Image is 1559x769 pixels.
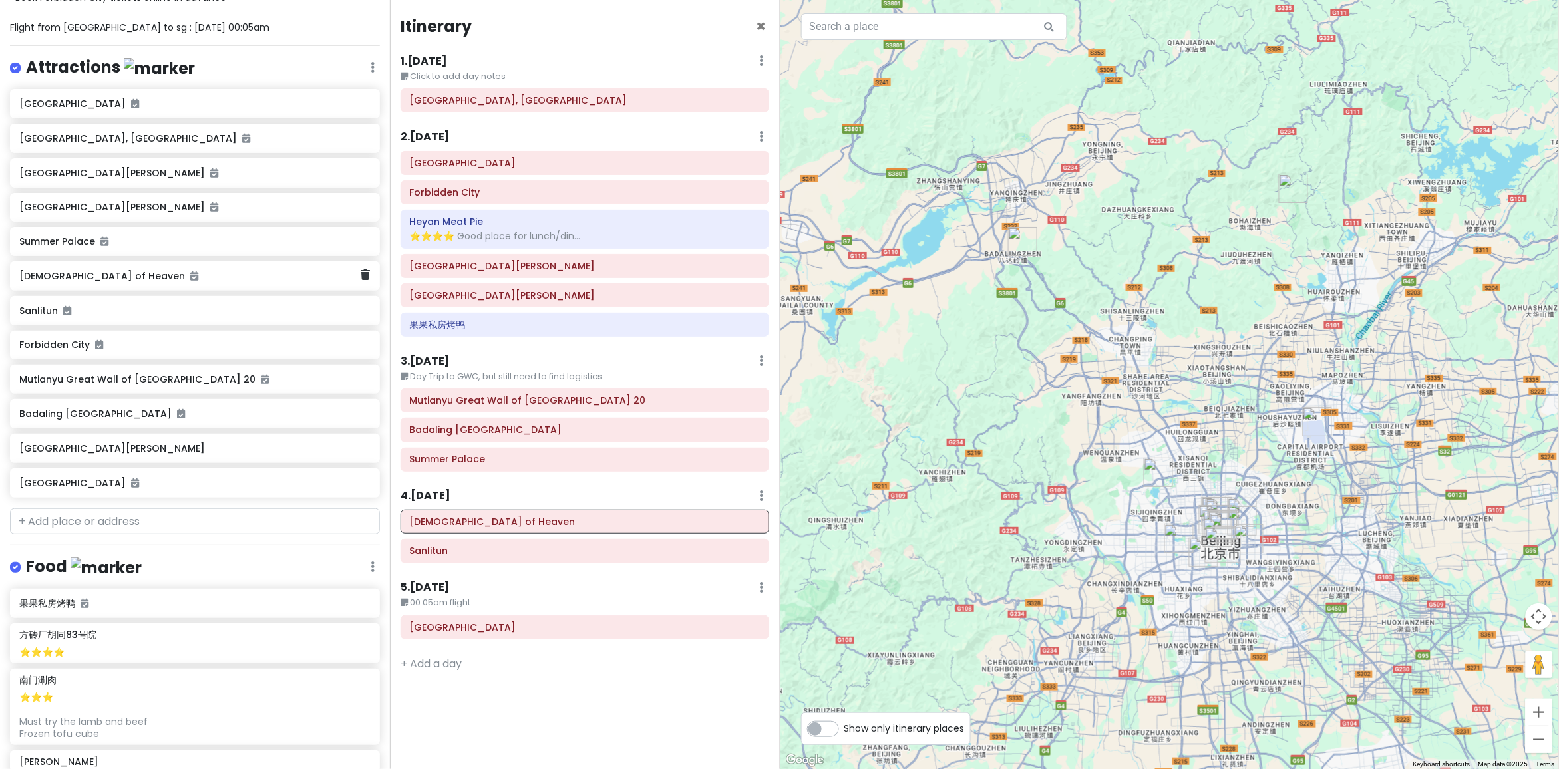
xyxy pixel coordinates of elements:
i: Added to itinerary [100,237,108,246]
small: Click to add day notes [401,70,769,83]
h4: Food [26,556,142,578]
h6: Temple of Heaven [410,516,760,528]
h6: 3 . [DATE] [401,355,450,369]
h6: [PERSON_NAME] [19,756,98,768]
a: + Add a day [401,656,462,671]
h6: Badaling [GEOGRAPHIC_DATA] [19,408,370,420]
button: Zoom out [1526,726,1552,753]
h6: Mutianyu Great Wall of [GEOGRAPHIC_DATA] 20 [19,373,370,385]
h6: 果果私房烤鸭 [410,319,760,331]
h4: Itinerary [401,16,472,37]
i: Added to itinerary [95,340,103,349]
div: ⭐️⭐️⭐️⭐️ Good place for lunch/din... [410,230,760,242]
h6: Wangfujing Street, Beijing [410,94,760,106]
button: Map camera controls [1526,603,1552,630]
h6: [GEOGRAPHIC_DATA], [GEOGRAPHIC_DATA] [19,132,370,144]
button: Keyboard shortcuts [1413,760,1471,769]
small: 00:05am flight [401,596,769,609]
i: Added to itinerary [131,478,139,488]
div: Wenyu Cheese Br. S Luogu Ln Erdian [1206,500,1235,529]
i: Added to itinerary [131,99,139,108]
i: Added to itinerary [242,134,250,143]
h6: 1 . [DATE] [401,55,447,69]
div: Temple of Heaven [1205,527,1241,563]
i: Added to itinerary [261,375,269,384]
div: Tiananmen Square [1203,518,1232,547]
h6: 方砖厂胡同83号院 [19,629,96,641]
span: Show only itinerary places [844,721,965,736]
div: South Luogu Lane [1206,498,1235,527]
img: marker [71,557,142,578]
img: marker [124,58,195,78]
div: Summer Palace [1144,458,1173,487]
div: Beijing Capital International Airport [1303,407,1332,436]
div: 果果私房烤鸭 [1228,506,1257,536]
div: Jia Mei Hotel Beijing [1164,524,1194,553]
i: Added to itinerary [210,202,218,212]
div: 南门涮肉 [1202,497,1231,526]
div: Mutianyu Great Wall of China Tower 20 [1279,174,1308,203]
span: Close itinerary [757,15,767,37]
div: 稻香村 [1210,512,1239,541]
div: Beihai Park [1199,505,1228,534]
div: 局气 [1189,538,1218,567]
span: Map data ©2025 [1478,760,1528,768]
div: Wuyutai Tea House [1210,514,1239,543]
a: Open this area in Google Maps (opens a new window) [783,752,827,769]
h6: Summer Palace [19,235,370,247]
h6: Forbidden City [19,339,370,351]
div: Forbidden City [1203,510,1232,539]
h6: Sanlitun [19,305,370,317]
h6: [GEOGRAPHIC_DATA] [19,98,370,110]
h6: Badaling Great Wall Ancient Village Folk Inn [410,424,760,436]
h6: [DEMOGRAPHIC_DATA] of Heaven [19,270,361,282]
div: Siji Minfu [1208,510,1238,539]
i: Added to itinerary [81,599,88,608]
input: + Add place or address [10,508,380,535]
div: Badaling Great Wall Ancient Village Folk Inn [1008,227,1037,256]
h6: Tiananmen Square [410,157,760,169]
h6: [GEOGRAPHIC_DATA][PERSON_NAME] [19,167,370,179]
h6: [GEOGRAPHIC_DATA] [19,477,370,489]
h4: Attractions [26,57,195,78]
div: ⭐️⭐️⭐️⭐️ [19,646,370,658]
h6: Summer Palace [410,453,760,465]
div: Heyan Meat Pie [1208,511,1237,540]
h6: 南门涮肉 [19,674,57,686]
button: Zoom in [1526,699,1552,726]
h6: Mutianyu Great Wall of China Tower 20 [410,394,760,406]
a: Terms (opens in new tab) [1536,760,1555,768]
h6: Beihai Park [410,289,760,301]
input: Search a place [801,13,1067,40]
h6: [GEOGRAPHIC_DATA][PERSON_NAME] [19,201,370,213]
i: Added to itinerary [210,168,218,178]
i: Added to itinerary [63,306,71,315]
i: Added to itinerary [177,409,185,418]
div: Sanlitun [1228,498,1257,527]
h6: 果果私房烤鸭 [19,597,370,609]
h6: Forbidden City [410,186,760,198]
h6: 4 . [DATE] [401,489,450,503]
h6: 2 . [DATE] [401,130,450,144]
button: Close [757,19,767,35]
div: Xiaodiao Litang [1234,524,1264,553]
h6: Beijing Capital International Airport [410,621,760,633]
img: Google [783,752,827,769]
button: Drag Pegman onto the map to open Street View [1526,651,1552,678]
small: Day Trip to GWC, but still need to find logistics [401,370,769,383]
i: Added to itinerary [190,271,198,281]
h6: 5 . [DATE] [401,581,450,595]
div: ⭐️⭐️⭐️ Must try the lamb and beef Frozen tofu cube [19,691,370,740]
a: Delete place [361,267,370,284]
h6: Sanlitun [410,545,760,557]
h6: Heyan Meat Pie [410,216,760,228]
h6: [GEOGRAPHIC_DATA][PERSON_NAME] [19,442,370,454]
h6: Jingshan Park [410,260,760,272]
